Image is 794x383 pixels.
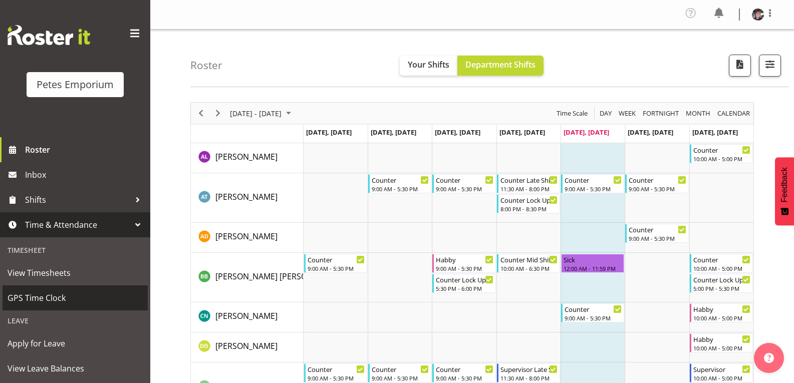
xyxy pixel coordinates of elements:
div: 10:00 AM - 5:00 PM [693,264,750,272]
div: Counter [629,224,686,234]
div: Counter [308,254,365,264]
div: Beena Beena"s event - Counter Mid Shift Begin From Thursday, September 4, 2025 at 10:00:00 AM GMT... [497,254,560,273]
div: 10:00 AM - 5:00 PM [693,374,750,382]
div: Beena Beena"s event - Counter Lock Up Begin From Wednesday, September 3, 2025 at 5:30:00 PM GMT+1... [432,274,495,293]
td: Abigail Lane resource [191,143,304,173]
div: 10:00 AM - 5:00 PM [693,344,750,352]
div: 9:00 AM - 5:30 PM [436,374,493,382]
span: [PERSON_NAME] [215,231,278,242]
span: [PERSON_NAME] [215,191,278,202]
div: Counter [693,254,750,264]
img: michelle-whaleb4506e5af45ffd00a26cc2b6420a9100.png [752,9,764,21]
div: Petes Emporium [37,77,114,92]
a: [PERSON_NAME] [215,310,278,322]
div: Counter [565,175,622,185]
button: Previous [194,107,208,120]
td: Christine Neville resource [191,302,304,332]
span: [PERSON_NAME] [215,151,278,162]
div: Abigail Lane"s event - Counter Begin From Sunday, September 7, 2025 at 10:00:00 AM GMT+12:00 Ends... [690,144,753,163]
button: September 01 - 07, 2025 [228,107,296,120]
div: Habby [693,304,750,314]
span: Day [599,107,613,120]
span: Department Shifts [465,59,536,70]
div: Previous [192,103,209,124]
div: Counter Lock Up [436,274,493,284]
div: 9:00 AM - 5:30 PM [436,185,493,193]
div: Beena Beena"s event - Sick Begin From Friday, September 5, 2025 at 12:00:00 AM GMT+12:00 Ends At ... [561,254,624,273]
div: Timesheet [3,240,148,260]
button: Download a PDF of the roster according to the set date range. [729,55,751,77]
div: Alex-Micheal Taniwha"s event - Counter Late Shift Begin From Thursday, September 4, 2025 at 11:30... [497,174,560,193]
div: Sick [564,254,622,264]
div: 11:30 AM - 8:00 PM [500,185,558,193]
div: David McAuley"s event - Counter Begin From Tuesday, September 2, 2025 at 9:00:00 AM GMT+12:00 End... [368,363,431,382]
span: Roster [25,142,145,157]
button: Your Shifts [400,56,457,76]
div: 9:00 AM - 5:30 PM [436,264,493,272]
button: Timeline Day [598,107,614,120]
div: 10:00 AM - 6:30 PM [500,264,558,272]
td: Beena Beena resource [191,253,304,302]
div: Alex-Micheal Taniwha"s event - Counter Begin From Tuesday, September 2, 2025 at 9:00:00 AM GMT+12... [368,174,431,193]
div: Counter [372,364,429,374]
span: Time & Attendance [25,217,130,232]
a: [PERSON_NAME] [215,151,278,163]
button: Fortnight [641,107,681,120]
button: Month [716,107,752,120]
a: View Timesheets [3,260,148,285]
span: View Timesheets [8,265,143,280]
div: 5:00 PM - 5:30 PM [693,284,750,292]
div: Counter [436,175,493,185]
div: David McAuley"s event - Supervisor Late Shift Begin From Thursday, September 4, 2025 at 11:30:00 ... [497,363,560,382]
div: 5:30 PM - 6:00 PM [436,284,493,292]
span: [PERSON_NAME] [215,310,278,321]
button: Department Shifts [457,56,544,76]
div: Counter [436,364,493,374]
button: Time Scale [555,107,590,120]
img: help-xxl-2.png [764,353,774,363]
div: Christine Neville"s event - Counter Begin From Friday, September 5, 2025 at 9:00:00 AM GMT+12:00 ... [561,303,624,322]
button: Next [211,107,225,120]
span: View Leave Balances [8,361,143,376]
td: Amelia Denz resource [191,223,304,253]
div: Counter [565,304,622,314]
div: Supervisor [693,364,750,374]
div: Alex-Micheal Taniwha"s event - Counter Lock Up Begin From Thursday, September 4, 2025 at 8:00:00 ... [497,194,560,213]
div: Beena Beena"s event - Habby Begin From Wednesday, September 3, 2025 at 9:00:00 AM GMT+12:00 Ends ... [432,254,495,273]
div: 10:00 AM - 5:00 PM [693,155,750,163]
div: Christine Neville"s event - Habby Begin From Sunday, September 7, 2025 at 10:00:00 AM GMT+12:00 E... [690,303,753,322]
a: Apply for Leave [3,331,148,356]
h4: Roster [190,60,222,71]
img: Rosterit website logo [8,25,90,45]
div: Amelia Denz"s event - Counter Begin From Saturday, September 6, 2025 at 9:00:00 AM GMT+12:00 Ends... [625,224,688,243]
button: Timeline Week [617,107,638,120]
div: David McAuley"s event - Counter Begin From Monday, September 1, 2025 at 9:00:00 AM GMT+12:00 Ends... [304,363,367,382]
span: Inbox [25,167,145,182]
div: 12:00 AM - 11:59 PM [564,264,622,272]
span: Month [685,107,711,120]
div: Alex-Micheal Taniwha"s event - Counter Begin From Friday, September 5, 2025 at 9:00:00 AM GMT+12:... [561,174,624,193]
div: Leave [3,310,148,331]
a: [PERSON_NAME] [215,230,278,242]
div: 11:30 AM - 8:00 PM [500,374,558,382]
div: Alex-Micheal Taniwha"s event - Counter Begin From Wednesday, September 3, 2025 at 9:00:00 AM GMT+... [432,174,495,193]
span: [DATE], [DATE] [435,128,480,137]
span: [DATE], [DATE] [692,128,738,137]
div: 9:00 AM - 5:30 PM [565,314,622,322]
div: 9:00 AM - 5:30 PM [629,185,686,193]
div: Counter Late Shift [500,175,558,185]
div: Habby [693,334,750,344]
span: Shifts [25,192,130,207]
a: View Leave Balances [3,356,148,381]
a: [PERSON_NAME] [PERSON_NAME] [215,270,342,282]
span: [DATE] - [DATE] [229,107,283,120]
button: Feedback - Show survey [775,157,794,225]
td: Danielle Donselaar resource [191,332,304,362]
div: Counter [629,175,686,185]
div: 9:00 AM - 5:30 PM [308,374,365,382]
span: [DATE], [DATE] [564,128,609,137]
div: Counter Mid Shift [500,254,558,264]
span: [DATE], [DATE] [306,128,352,137]
div: David McAuley"s event - Counter Begin From Wednesday, September 3, 2025 at 9:00:00 AM GMT+12:00 E... [432,363,495,382]
span: [PERSON_NAME] [215,340,278,351]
